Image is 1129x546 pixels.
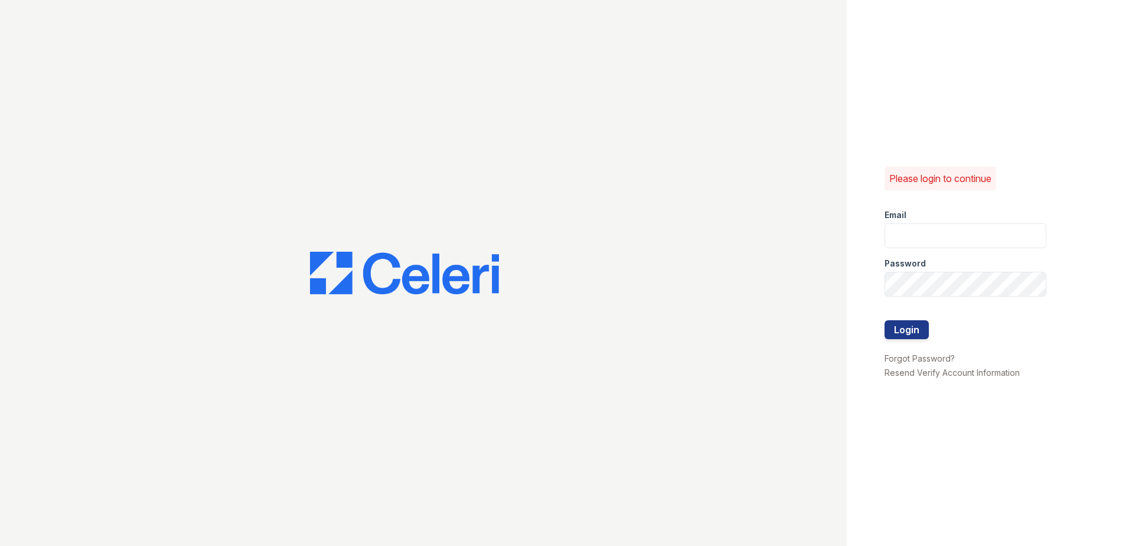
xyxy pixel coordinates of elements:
button: Login [885,320,929,339]
a: Resend Verify Account Information [885,368,1020,378]
img: CE_Logo_Blue-a8612792a0a2168367f1c8372b55b34899dd931a85d93a1a3d3e32e68fde9ad4.png [310,252,499,294]
label: Email [885,209,906,221]
p: Please login to continue [889,171,991,186]
label: Password [885,258,926,269]
a: Forgot Password? [885,353,955,363]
